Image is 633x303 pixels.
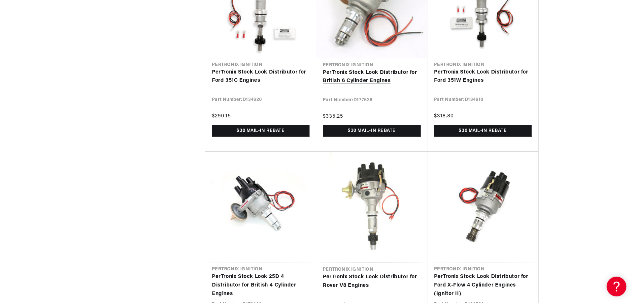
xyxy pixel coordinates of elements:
[212,273,310,298] a: PerTronix Stock Look 25D 4 Distributor for British 4 Cylinder Engines
[434,68,532,85] a: PerTronix Stock Look Distributor for Ford 351W Engines
[434,273,532,298] a: PerTronix Stock Look Distributor for Ford X-Flow 4 Cylinder Engines (Ignitor II)
[212,68,310,85] a: PerTronix Stock Look Distributor for Ford 351C Engines
[323,69,421,85] a: PerTronix Stock Look Distributor for British 6 Cylinder Engines
[323,273,421,290] a: PerTronix Stock Look Distributor for Rover V8 Engines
